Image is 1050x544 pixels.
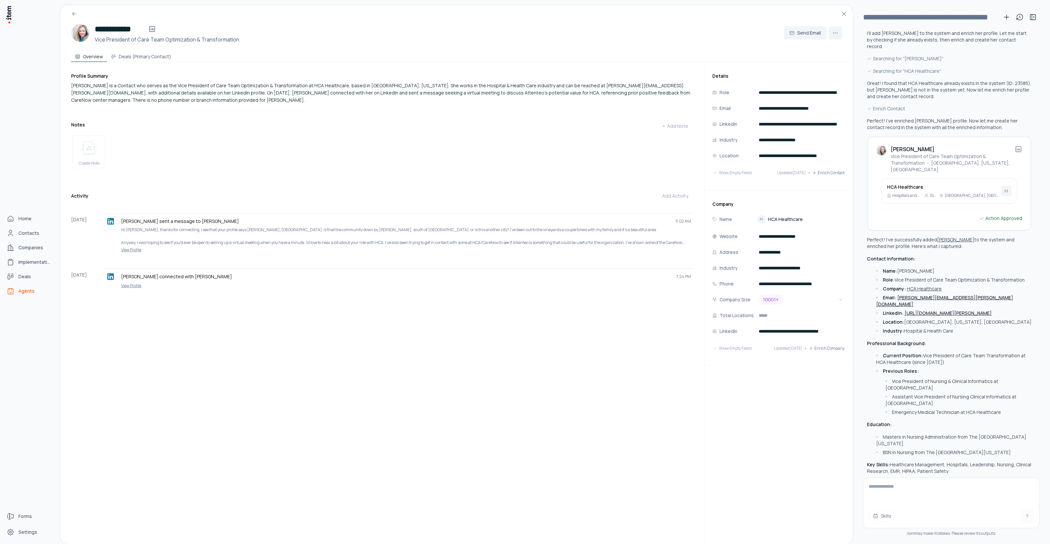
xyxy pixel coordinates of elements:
span: 11:02 AM [675,219,691,224]
span: Updated [DATE] [777,170,806,176]
div: Enrich Contact [867,105,1032,112]
div: may make mistakes. Please review its outputs. [863,531,1039,536]
div: [DATE] [71,213,103,255]
li: Vice President of Nursing & Clinical Informatics at [GEOGRAPHIC_DATA] [884,378,1032,391]
button: [PERSON_NAME] [937,236,974,243]
button: Add Note [656,120,694,133]
strong: Role: [883,277,895,283]
img: Item Brain Logo [5,5,12,24]
strong: Education: [867,421,892,427]
div: Add Note [661,123,688,129]
span: Implementations [18,259,51,265]
span: Forms [18,513,32,520]
span: Send Email [797,30,821,36]
p: Name [720,216,732,223]
strong: Previous Roles: [883,368,919,374]
button: View history [1013,11,1026,24]
button: Show Empty Fields [712,342,752,355]
li: BSN in Nursing from The [GEOGRAPHIC_DATA][US_STATE] [875,449,1032,456]
strong: Industry: [883,328,904,334]
h3: HCA Healthcare [887,184,998,190]
button: Enrich Company [809,342,845,355]
div: H [1001,186,1011,196]
h3: Activity [71,193,89,199]
p: Anyway, I was hoping to see if you'd ever be open to setting up a virtual meeting when you have a... [121,239,691,246]
p: Hi [PERSON_NAME], thanks for connecting. I see that your profile says [PERSON_NAME], [GEOGRAPHIC_... [121,227,691,233]
p: Industry [720,264,738,272]
span: Create Note [79,161,99,166]
p: [PERSON_NAME] sent a message to [PERSON_NAME] [121,218,670,225]
a: Contacts [4,227,54,240]
span: HCA Healthcare [768,216,803,223]
div: [PERSON_NAME] is a Contact who serves as the Vice President of Care Team Optimization & Transform... [71,82,694,104]
li: Assistant Vice President of Nursing Clinical Informatics at [GEOGRAPHIC_DATA] [884,394,1032,407]
a: Companies [4,241,54,254]
strong: Name: [883,268,897,274]
div: Action Approved [979,215,1022,222]
a: HHCA Healthcare [757,215,803,223]
a: [URL][DOMAIN_NAME][PERSON_NAME] [905,310,992,316]
i: item [906,530,915,536]
h2: [PERSON_NAME] [891,145,934,153]
span: Updated [DATE] [774,346,802,351]
strong: Email: [883,294,896,301]
a: Forms [4,510,54,523]
span: Skills [881,513,891,519]
button: Overview [71,49,107,62]
p: Perfect! I've enriched [PERSON_NAME] profile. Now let me create her contact record in the system ... [867,118,1032,131]
span: Agents [18,288,35,294]
span: 7:24 PM [676,274,691,279]
img: create note [81,141,97,155]
strong: LinkedIn: [883,310,904,316]
p: Hospitals and Health Care [892,193,922,198]
a: [PERSON_NAME][EMAIL_ADDRESS][PERSON_NAME][DOMAIN_NAME] [876,294,1013,307]
h3: Details [712,73,845,79]
button: Toggle sidebar [1026,11,1039,24]
div: [DATE] [71,268,103,291]
div: H [757,215,765,223]
strong: Key Skills: [867,461,890,468]
span: Settings [18,529,37,535]
a: View Profile [105,283,691,288]
li: Hospital & Health Care [875,328,1032,334]
strong: Contact Information: [867,256,915,262]
button: New conversation [1000,11,1013,24]
li: Masters in Nursing Administration from The [GEOGRAPHIC_DATA][US_STATE] [875,434,1032,447]
h3: Company [712,201,845,207]
p: Location [720,152,739,159]
button: Add Activity [657,189,694,203]
button: Enrich Contact [812,166,845,179]
button: More actions [829,26,842,40]
p: Phone [720,280,734,287]
button: Show Empty Fields [712,166,752,179]
h3: Notes [71,122,85,128]
p: Email [720,105,731,112]
li: Vice President of Care Team Optimization & Transformation [875,277,1032,283]
li: Vice President of Care Team Transformation at HCA Healthcare (since [DATE]) [875,352,1032,366]
li: Emergency Medical Technician at HCA Healthcare [884,409,1032,416]
button: create noteCreate Note [72,135,105,168]
strong: Location: [883,319,904,325]
img: Sarah Bryant [71,24,90,42]
p: Healthcare Management, Hospitals, Leadership, Nursing, Clinical Research, EMR, HIPAA, Patient Safety [867,461,1032,475]
p: Industry [720,136,738,144]
p: Company Size [720,296,750,303]
button: Skills [869,511,896,521]
strong: Current Position: [883,352,923,359]
span: Home [18,215,32,222]
p: I'll add [PERSON_NAME] to the system and enrich her profile. Let me start by checking if she alre... [867,30,1032,50]
span: Deals [18,273,31,280]
img: Sarah Bryant [876,145,887,156]
p: Website [720,233,738,240]
a: implementations [4,256,54,269]
div: Searching for "HCA Healthcare" [867,68,1032,75]
p: LinkedIn [720,121,737,128]
p: Perfect! I've successfully added to the system and enriched her profile. Here's what I captured: [867,236,1014,249]
a: deals [4,270,54,283]
p: Total Locations [720,312,754,319]
li: [PERSON_NAME] [875,268,1032,274]
a: View Profile [105,247,691,253]
p: [PERSON_NAME] connected with [PERSON_NAME] [121,273,671,280]
p: [GEOGRAPHIC_DATA], [GEOGRAPHIC_DATA] [945,193,998,198]
p: Great! I found that HCA Healthcare already exists in the system (ID: 23585), but [PERSON_NAME] is... [867,80,1032,100]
